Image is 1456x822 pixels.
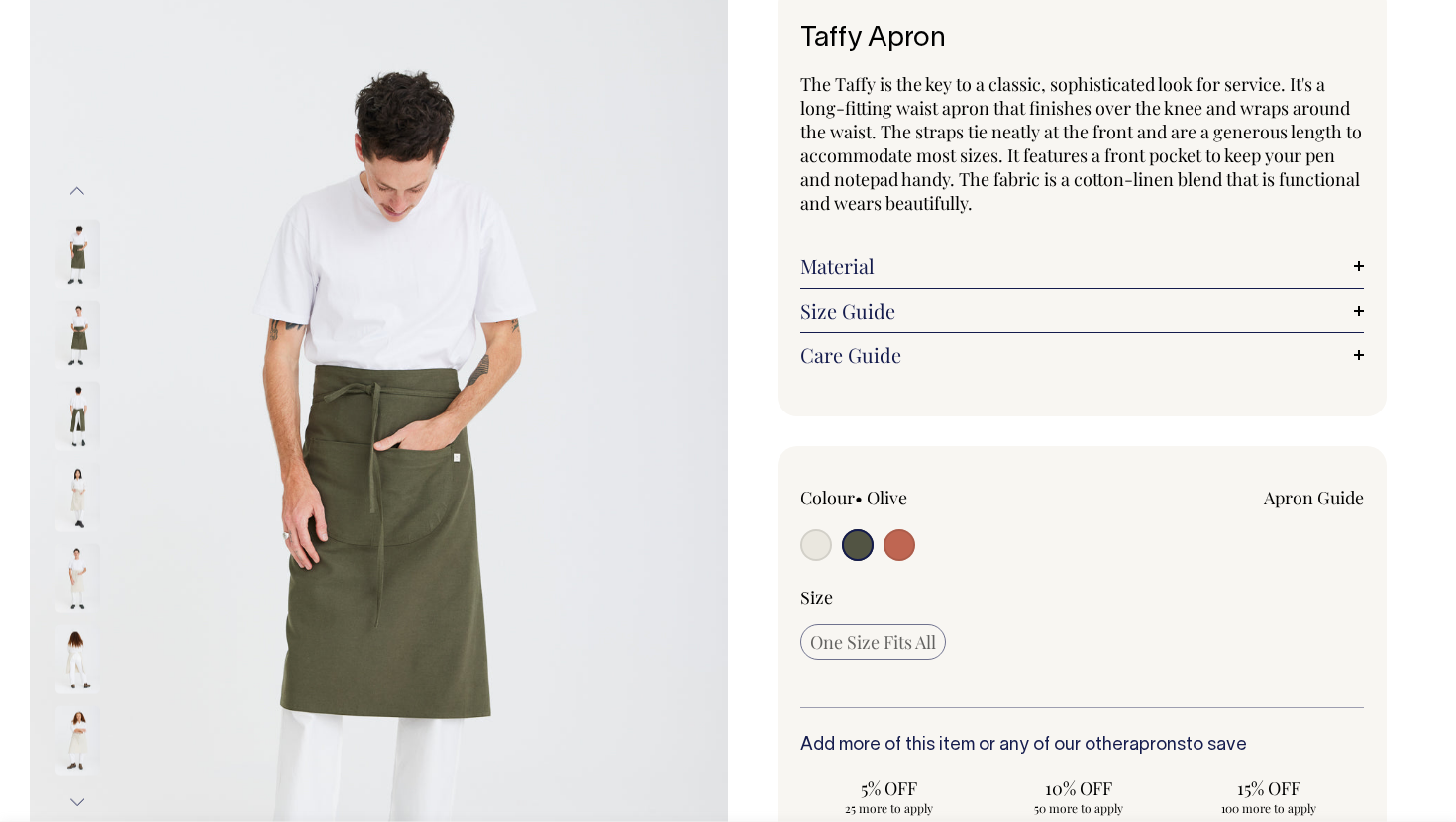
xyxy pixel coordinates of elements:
[855,486,863,509] span: •
[800,624,946,660] input: One Size Fits All
[55,624,100,693] img: natural
[990,771,1169,822] input: 10% OFF 50 more to apply
[867,486,907,509] label: Olive
[800,72,1362,215] span: The Taffy is the key to a classic, sophisticated look for service. It's a long-fitting waist apro...
[810,776,969,800] span: 5% OFF
[1000,800,1159,816] span: 50 more to apply
[800,486,1026,509] div: Colour
[800,586,1364,609] div: Size
[62,169,92,214] button: Previous
[1129,737,1186,754] a: aprons
[800,771,979,822] input: 5% OFF 25 more to apply
[55,705,100,775] img: natural
[55,219,100,288] img: olive
[810,630,936,654] span: One Size Fits All
[800,343,1364,367] a: Care Guide
[55,462,100,531] img: natural
[1264,486,1364,509] a: Apron Guide
[1190,776,1348,800] span: 15% OFF
[55,381,100,450] img: olive
[810,800,969,816] span: 25 more to apply
[55,543,100,612] img: natural
[800,736,1364,756] h6: Add more of this item or any of our other to save
[1180,771,1358,822] input: 15% OFF 100 more to apply
[55,300,100,369] img: olive
[800,24,1364,54] h1: Taffy Apron
[1000,776,1159,800] span: 10% OFF
[800,299,1364,322] a: Size Guide
[800,254,1364,278] a: Material
[1190,800,1348,816] span: 100 more to apply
